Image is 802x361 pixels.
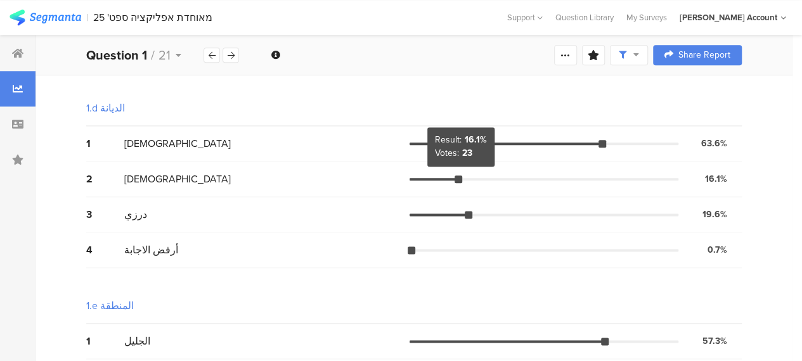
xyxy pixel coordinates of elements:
span: الجليل [124,334,150,348]
div: 57.3% [702,334,727,348]
a: Question Library [549,11,620,23]
b: Question 1 [86,46,147,65]
div: 2 [86,172,124,186]
span: درزي [124,207,147,222]
span: Share Report [678,51,730,60]
div: 19.6% [702,208,727,221]
span: 16.1% [465,135,487,146]
span: 21 [158,46,171,65]
span: [DEMOGRAPHIC_DATA] [124,172,231,186]
div: 3 [86,207,124,222]
span: أرفض الاجابة [124,243,178,257]
div: 4 [86,243,124,257]
div: 1.e المنطقة [86,298,134,313]
div: 63.6% [701,137,727,150]
img: segmanta logo [10,9,81,25]
span: 23 [462,148,472,159]
div: 1 [86,334,124,348]
div: 1.d الديانة [86,101,125,115]
div: 1 [86,136,124,151]
span: / [151,46,155,65]
div: 16.1% [705,172,727,186]
div: 0.7% [708,243,727,256]
div: מאוחדת אפליקציה ספט' 25 [93,11,212,23]
span: Votes: [435,148,459,159]
div: [PERSON_NAME] Account [680,11,777,23]
a: My Surveys [620,11,673,23]
span: [DEMOGRAPHIC_DATA] [124,136,231,151]
div: | [86,10,88,25]
div: Support [507,8,543,27]
span: Result: [435,135,462,146]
